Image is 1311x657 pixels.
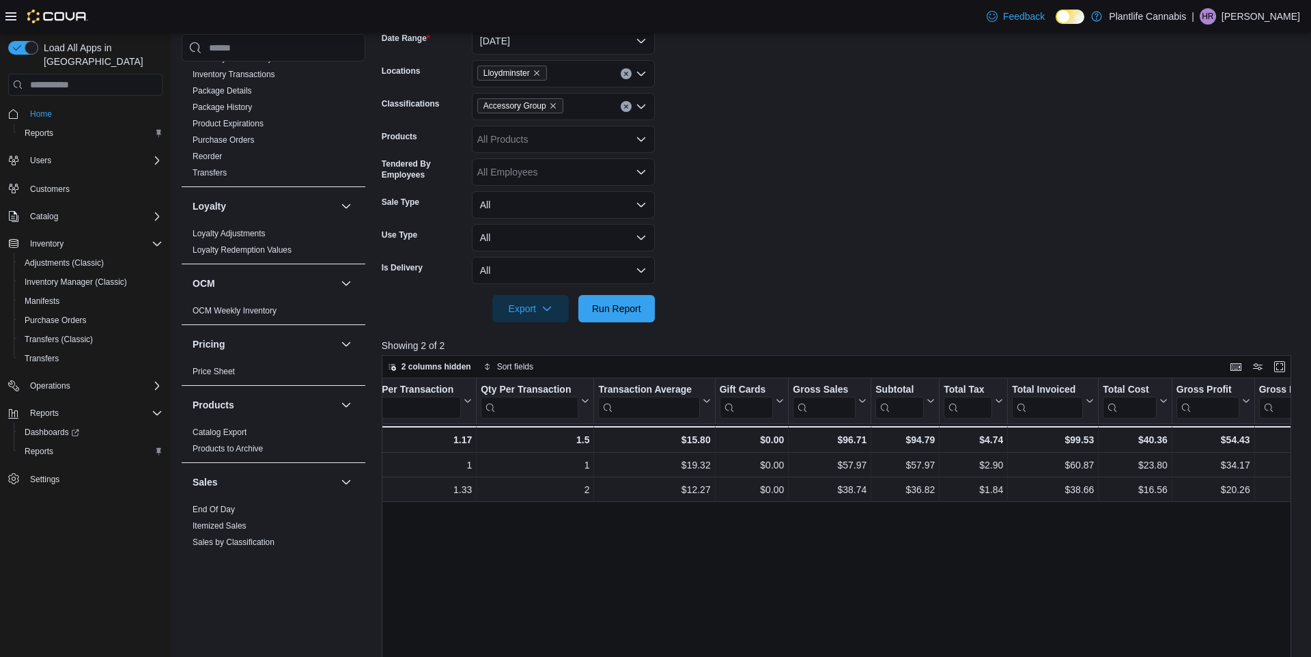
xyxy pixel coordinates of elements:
[193,102,252,113] span: Package History
[193,199,335,213] button: Loyalty
[1271,359,1288,375] button: Enter fullscreen
[636,167,647,178] button: Open list of options
[30,380,70,391] span: Operations
[481,457,589,473] div: 1
[382,158,466,180] label: Tendered By Employees
[19,312,92,328] a: Purchase Orders
[19,424,163,441] span: Dashboards
[19,274,163,290] span: Inventory Manager (Classic)
[25,378,163,394] span: Operations
[793,481,866,498] div: $38.74
[193,537,274,548] span: Sales by Classification
[382,131,417,142] label: Products
[19,331,98,348] a: Transfers (Classic)
[14,423,168,442] a: Dashboards
[3,469,168,489] button: Settings
[182,363,365,385] div: Pricing
[338,336,354,352] button: Pricing
[354,457,473,473] div: 1
[944,481,1003,498] div: $1.84
[193,367,235,376] a: Price Sheet
[182,225,365,264] div: Loyalty
[30,109,52,120] span: Home
[981,3,1050,30] a: Feedback
[354,384,461,397] div: Items Per Transaction
[382,339,1300,352] p: Showing 2 of 2
[193,102,252,112] a: Package History
[8,98,163,525] nav: Complex example
[382,33,430,44] label: Date Range
[25,405,64,421] button: Reports
[501,295,561,322] span: Export
[481,432,589,448] div: 1.5
[25,152,57,169] button: Users
[193,398,234,412] h3: Products
[193,521,246,531] a: Itemized Sales
[636,134,647,145] button: Open list of options
[25,106,57,122] a: Home
[472,257,655,284] button: All
[875,384,935,419] button: Subtotal
[193,553,241,564] span: Sales by Day
[193,475,335,489] button: Sales
[719,481,784,498] div: $0.00
[1202,8,1213,25] span: HR
[1012,457,1094,473] div: $60.87
[1176,481,1250,498] div: $20.26
[193,167,227,178] span: Transfers
[1003,10,1045,23] span: Feedback
[193,554,241,563] a: Sales by Day
[25,208,64,225] button: Catalog
[25,257,104,268] span: Adjustments (Classic)
[25,471,65,488] a: Settings
[875,457,935,473] div: $57.97
[182,424,365,462] div: Products
[598,384,699,397] div: Transaction Average
[481,384,578,397] div: Qty Per Transaction
[793,384,856,397] div: Gross Sales
[30,474,59,485] span: Settings
[944,457,1003,473] div: $2.90
[338,474,354,490] button: Sales
[25,334,93,345] span: Transfers (Classic)
[25,208,163,225] span: Catalog
[193,337,225,351] h3: Pricing
[592,302,641,316] span: Run Report
[621,101,632,112] button: Clear input
[19,274,132,290] a: Inventory Manager (Classic)
[14,311,168,330] button: Purchase Orders
[30,155,51,166] span: Users
[182,1,365,186] div: Inventory
[193,245,292,255] a: Loyalty Redemption Values
[14,124,168,143] button: Reports
[25,353,59,364] span: Transfers
[719,432,784,448] div: $0.00
[944,384,992,397] div: Total Tax
[1056,10,1084,24] input: Dark Mode
[1012,384,1083,397] div: Total Invoiced
[3,178,168,198] button: Customers
[621,68,632,79] button: Clear input
[19,424,85,441] a: Dashboards
[481,481,589,498] div: 2
[19,350,163,367] span: Transfers
[1176,457,1250,473] div: $34.17
[193,85,252,96] span: Package Details
[25,427,79,438] span: Dashboards
[38,41,163,68] span: Load All Apps in [GEOGRAPHIC_DATA]
[719,384,784,419] button: Gift Cards
[1103,481,1167,498] div: $16.56
[30,211,58,222] span: Catalog
[492,295,569,322] button: Export
[1222,8,1300,25] p: [PERSON_NAME]
[193,277,215,290] h3: OCM
[14,442,168,461] button: Reports
[1176,384,1239,419] div: Gross Profit
[25,277,127,288] span: Inventory Manager (Classic)
[27,10,88,23] img: Cova
[193,520,246,531] span: Itemized Sales
[338,198,354,214] button: Loyalty
[483,66,530,80] span: Lloydminster
[193,151,222,162] span: Reorder
[382,229,417,240] label: Use Type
